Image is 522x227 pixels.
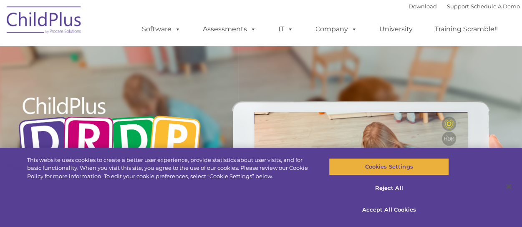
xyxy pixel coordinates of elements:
a: IT [270,21,302,38]
button: Reject All [329,180,449,197]
a: Assessments [194,21,265,38]
a: Company [307,21,366,38]
a: University [371,21,421,38]
div: This website uses cookies to create a better user experience, provide statistics about user visit... [27,156,313,181]
button: Accept All Cookies [329,201,449,219]
a: Download [409,3,437,10]
img: Copyright - DRDP Logo Light [15,86,204,201]
button: Cookies Settings [329,158,449,176]
img: ChildPlus by Procare Solutions [3,0,86,42]
a: Training Scramble!! [426,21,506,38]
a: Software [134,21,189,38]
button: Close [499,177,518,196]
a: Schedule A Demo [471,3,520,10]
a: Support [447,3,469,10]
font: | [409,3,520,10]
